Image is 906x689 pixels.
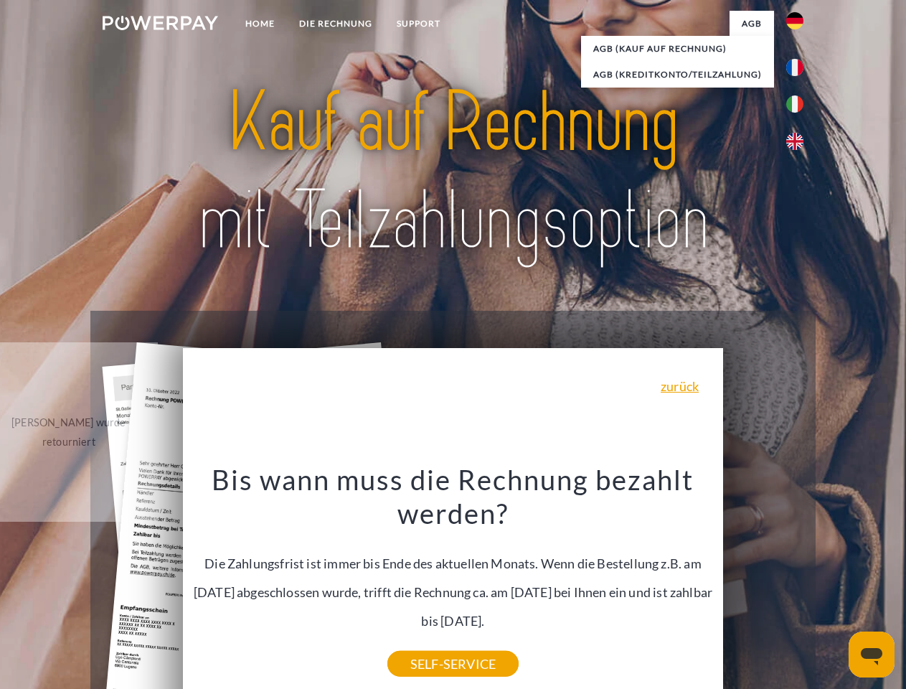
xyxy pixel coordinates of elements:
[192,462,715,531] h3: Bis wann muss die Rechnung bezahlt werden?
[287,11,384,37] a: DIE RECHNUNG
[581,36,774,62] a: AGB (Kauf auf Rechnung)
[192,462,715,664] div: Die Zahlungsfrist ist immer bis Ende des aktuellen Monats. Wenn die Bestellung z.B. am [DATE] abg...
[786,59,803,76] img: fr
[137,69,769,275] img: title-powerpay_de.svg
[849,632,895,678] iframe: Schaltfläche zum Öffnen des Messaging-Fensters
[384,11,453,37] a: SUPPORT
[103,16,218,30] img: logo-powerpay-white.svg
[786,95,803,113] img: it
[661,380,699,393] a: zurück
[387,651,519,677] a: SELF-SERVICE
[581,62,774,88] a: AGB (Kreditkonto/Teilzahlung)
[786,12,803,29] img: de
[786,133,803,150] img: en
[730,11,774,37] a: agb
[233,11,287,37] a: Home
